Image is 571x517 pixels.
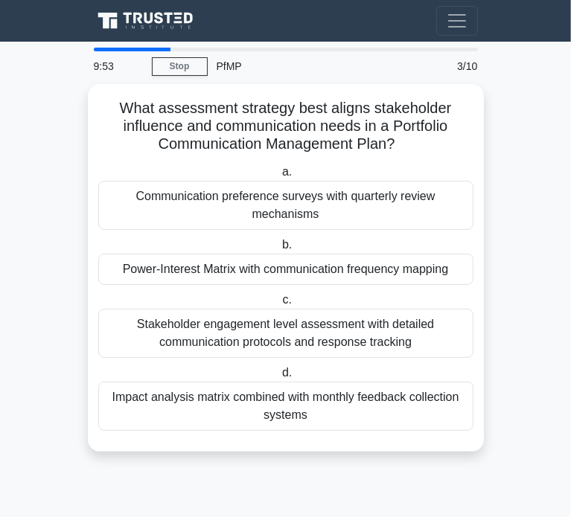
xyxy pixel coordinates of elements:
[282,238,292,251] span: b.
[436,6,478,36] button: Toggle navigation
[98,254,473,285] div: Power-Interest Matrix with communication frequency mapping
[208,51,420,81] div: PfMP
[282,165,292,178] span: a.
[85,51,152,81] div: 9:53
[98,309,473,358] div: Stakeholder engagement level assessment with detailed communication protocols and response tracking
[152,57,208,76] a: Stop
[98,382,473,431] div: Impact analysis matrix combined with monthly feedback collection systems
[97,99,475,154] h5: What assessment strategy best aligns stakeholder influence and communication needs in a Portfolio...
[283,293,292,306] span: c.
[420,51,487,81] div: 3/10
[98,181,473,230] div: Communication preference surveys with quarterly review mechanisms
[282,366,292,379] span: d.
